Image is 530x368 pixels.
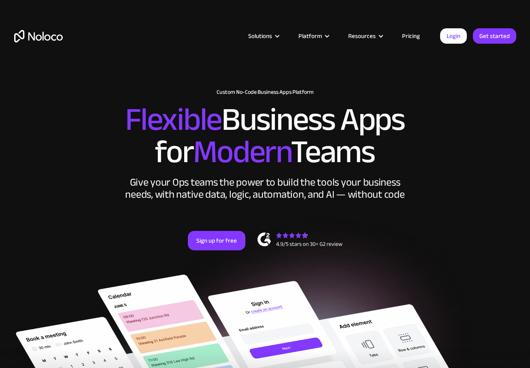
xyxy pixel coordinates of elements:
a: Sign up for free [188,231,245,250]
div: Resources [338,31,392,41]
a: Pricing [392,31,430,41]
h2: Business Apps for Teams [14,104,516,168]
div: Solutions [248,31,272,41]
div: Solutions [238,31,288,41]
div: Give your Ops teams the power to build the tools your business needs, with native data, logic, au... [123,176,407,201]
span: Flexible [125,89,221,150]
div: Platform [288,31,338,41]
a: Get started [473,28,516,44]
div: Resources [348,31,376,41]
a: home [14,30,63,42]
a: Login [440,28,467,44]
h1: Custom No-Code Business Apps Platform [14,89,516,95]
div: Platform [298,31,322,41]
span: Modern [193,122,291,182]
